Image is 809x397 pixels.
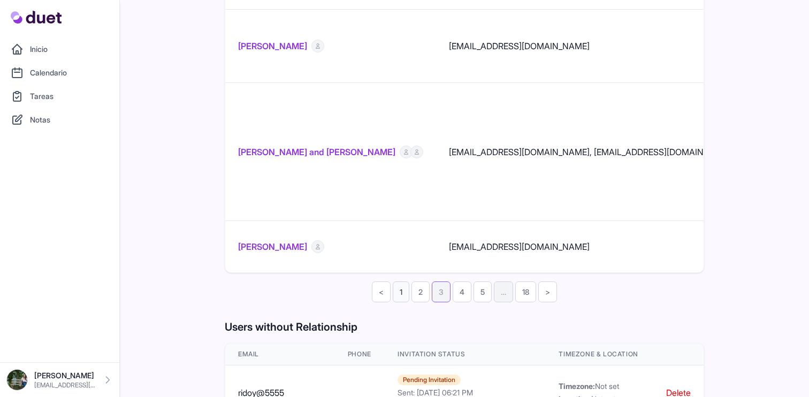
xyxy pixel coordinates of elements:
[398,375,461,385] span: Pending Invitation
[6,369,28,391] img: DSC08576_Original.jpeg
[411,281,430,302] a: 2
[335,343,385,365] th: Phone
[385,343,546,365] th: Invitation Status
[393,281,409,302] a: 1
[436,221,747,273] td: [EMAIL_ADDRESS][DOMAIN_NAME]
[6,86,113,107] a: Tareas
[6,62,113,83] a: Calendario
[432,281,451,302] a: 3
[225,343,335,365] th: Email
[546,343,652,365] th: Timezone & Location
[559,381,639,392] div: Not set
[538,281,557,302] a: Next
[34,370,96,381] p: [PERSON_NAME]
[6,369,113,391] a: [PERSON_NAME] [EMAIL_ADDRESS][DOMAIN_NAME]
[34,381,96,390] p: [EMAIL_ADDRESS][DOMAIN_NAME]
[436,83,747,221] td: [EMAIL_ADDRESS][DOMAIN_NAME], [EMAIL_ADDRESS][DOMAIN_NAME]
[559,381,595,391] strong: Timezone:
[372,281,391,302] a: Previous
[436,10,747,83] td: [EMAIL_ADDRESS][DOMAIN_NAME]
[238,240,307,253] a: [PERSON_NAME]
[238,40,307,52] a: [PERSON_NAME]
[453,281,471,302] a: 4
[372,281,557,302] nav: Pages
[474,281,492,302] a: 5
[515,281,536,302] a: 18
[494,281,513,302] a: …
[238,146,395,158] a: [PERSON_NAME] and [PERSON_NAME]
[6,109,113,131] a: Notas
[6,39,113,60] a: Inicio
[225,319,704,334] h2: Users without Relationship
